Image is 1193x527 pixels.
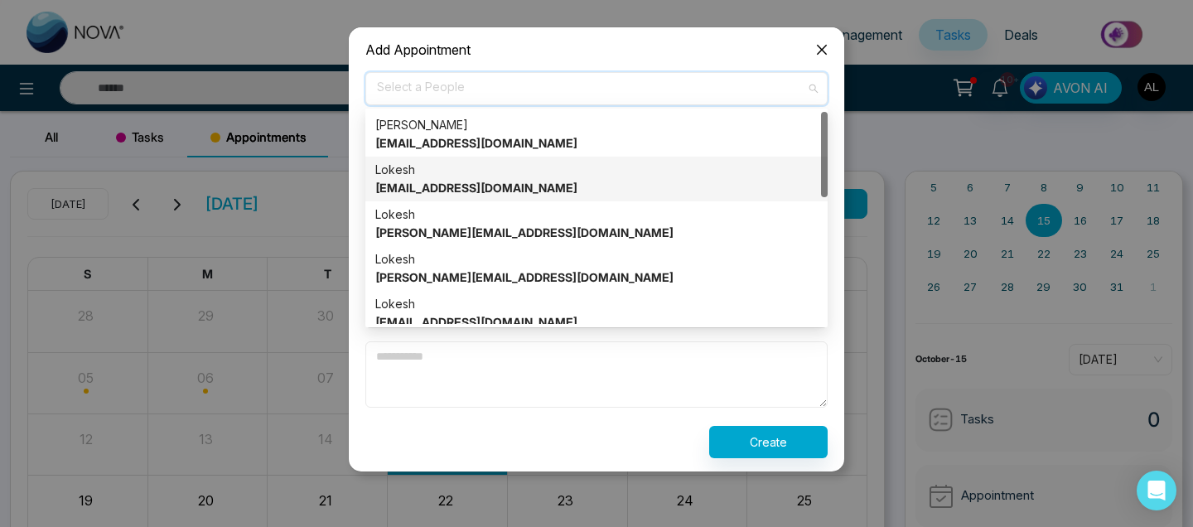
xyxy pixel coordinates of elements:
[375,315,577,329] strong: [EMAIL_ADDRESS][DOMAIN_NAME]
[375,270,674,284] strong: [PERSON_NAME][EMAIL_ADDRESS][DOMAIN_NAME]
[1137,471,1176,510] div: Open Intercom Messenger
[375,181,577,195] strong: [EMAIL_ADDRESS][DOMAIN_NAME]
[709,426,828,458] button: Create
[365,41,828,59] div: Add Appointment
[375,205,818,242] div: Lokesh
[375,116,818,152] div: [PERSON_NAME]
[377,75,816,103] span: Select a People
[375,250,818,287] div: Lokesh
[375,136,577,150] strong: [EMAIL_ADDRESS][DOMAIN_NAME]
[375,161,818,197] div: Lokesh
[799,27,844,72] button: Close
[375,225,674,239] strong: [PERSON_NAME][EMAIL_ADDRESS][DOMAIN_NAME]
[815,43,828,56] span: close
[375,295,818,331] div: Lokesh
